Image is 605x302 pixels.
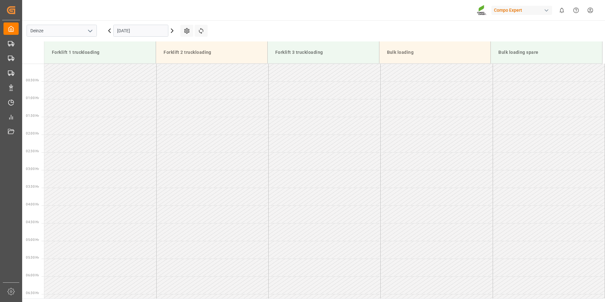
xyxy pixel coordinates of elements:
[26,274,39,277] span: 06:00 Hr
[26,291,39,295] span: 06:30 Hr
[49,47,151,58] div: Forklift 1 truckloading
[26,132,39,135] span: 02:00 Hr
[26,79,39,82] span: 00:30 Hr
[27,25,97,37] input: Type to search/select
[26,149,39,153] span: 02:30 Hr
[26,167,39,171] span: 03:00 Hr
[26,256,39,259] span: 05:30 Hr
[496,47,597,58] div: Bulk loading spare
[273,47,374,58] div: Forklift 3 truckloading
[384,47,486,58] div: Bulk loading
[555,3,569,17] button: show 0 new notifications
[113,25,168,37] input: DD.MM.YYYY
[26,96,39,100] span: 01:00 Hr
[26,203,39,206] span: 04:00 Hr
[477,5,487,16] img: Screenshot%202023-09-29%20at%2010.02.21.png_1712312052.png
[26,185,39,188] span: 03:30 Hr
[26,220,39,224] span: 04:30 Hr
[569,3,583,17] button: Help Center
[491,4,555,16] button: Compo Expert
[26,238,39,242] span: 05:00 Hr
[26,114,39,117] span: 01:30 Hr
[161,47,262,58] div: Forklift 2 truckloading
[491,6,552,15] div: Compo Expert
[85,26,95,36] button: open menu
